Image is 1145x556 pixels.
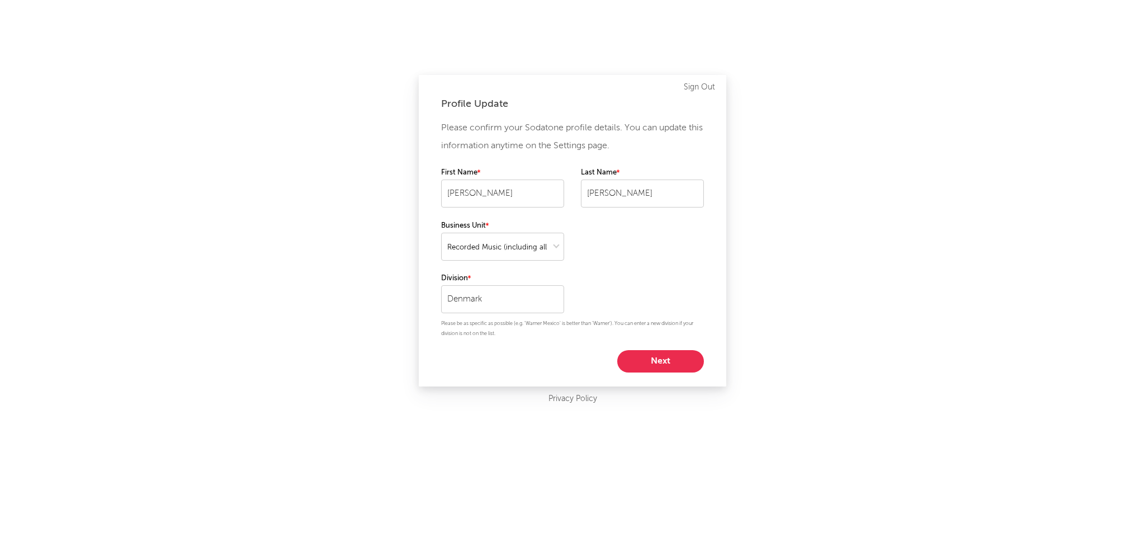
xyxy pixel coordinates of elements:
label: Last Name [581,166,704,180]
input: Your first name [441,180,564,208]
label: Division [441,272,564,285]
label: Business Unit [441,219,564,233]
input: Your division [441,285,564,313]
label: First Name [441,166,564,180]
p: Please be as specific as possible (e.g. 'Warner Mexico' is better than 'Warner'). You can enter a... [441,319,704,339]
div: Profile Update [441,97,704,111]
a: Privacy Policy [548,392,597,406]
a: Sign Out [684,81,715,94]
p: Please confirm your Sodatone profile details. You can update this information anytime on the Sett... [441,119,704,155]
button: Next [617,350,704,373]
input: Your last name [581,180,704,208]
